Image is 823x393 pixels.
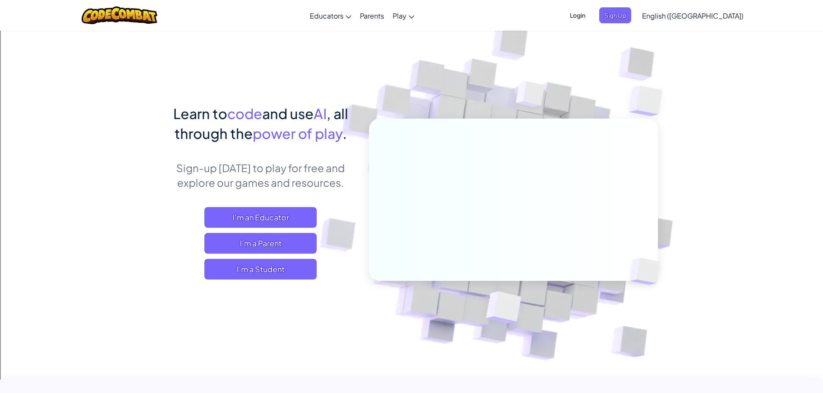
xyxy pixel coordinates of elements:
[638,4,748,27] a: English ([GEOGRAPHIC_DATA])
[612,65,686,138] img: Overlap cubes
[464,273,542,345] img: Overlap cubes
[173,105,227,122] span: Learn to
[343,125,347,142] span: .
[253,125,343,142] span: power of play
[356,4,388,27] a: Parents
[642,11,744,20] span: English ([GEOGRAPHIC_DATA])
[204,259,317,280] button: I'm a Student
[599,7,631,23] button: Sign Up
[314,105,327,122] span: AI
[305,4,356,27] a: Educators
[310,11,343,20] span: Educators
[165,160,356,190] p: Sign-up [DATE] to play for free and explore our games and resources.
[615,240,680,303] img: Overlap cubes
[499,64,562,129] img: Overlap cubes
[388,4,419,27] a: Play
[565,7,591,23] button: Login
[262,105,314,122] span: and use
[393,11,407,20] span: Play
[82,6,157,24] img: CodeCombat logo
[204,233,317,254] a: I'm a Parent
[227,105,262,122] span: code
[204,207,317,228] a: I'm an Educator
